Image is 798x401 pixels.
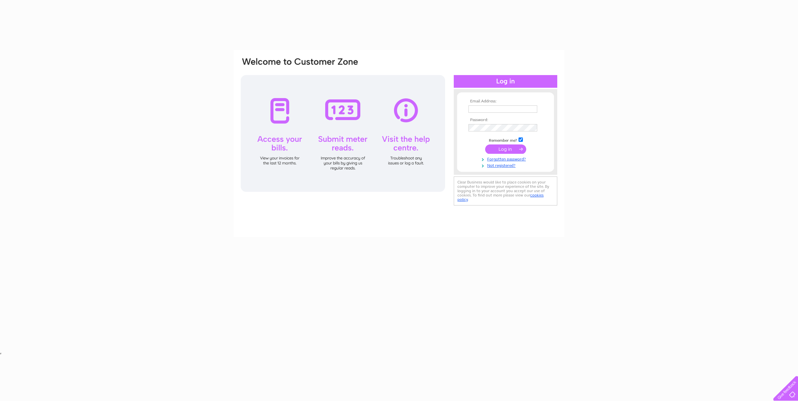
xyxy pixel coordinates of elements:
td: Remember me? [467,136,544,143]
div: Clear Business would like to place cookies on your computer to improve your experience of the sit... [454,176,557,206]
a: Forgotten password? [468,155,544,162]
a: cookies policy [457,193,544,202]
a: Not registered? [468,162,544,168]
input: Submit [485,144,526,154]
th: Password: [467,118,544,122]
th: Email Address: [467,99,544,104]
